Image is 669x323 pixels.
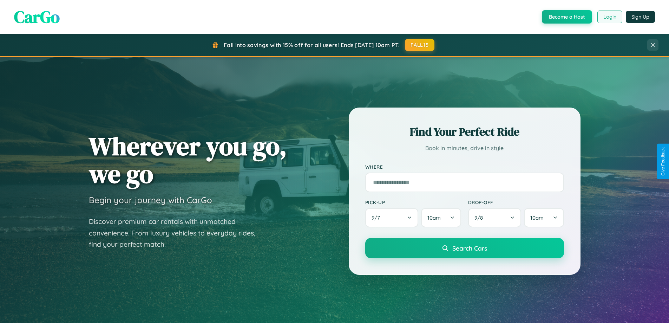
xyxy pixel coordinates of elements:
[626,11,655,23] button: Sign Up
[597,11,622,23] button: Login
[524,208,564,227] button: 10am
[427,214,441,221] span: 10am
[468,208,522,227] button: 9/8
[14,5,60,28] span: CarGo
[530,214,544,221] span: 10am
[421,208,461,227] button: 10am
[661,147,665,176] div: Give Feedback
[365,124,564,140] h2: Find Your Perfect Ride
[365,199,461,205] label: Pick-up
[365,143,564,153] p: Book in minutes, drive in style
[89,132,287,188] h1: Wherever you go, we go
[365,164,564,170] label: Where
[452,244,487,252] span: Search Cars
[542,10,592,24] button: Become a Host
[468,199,564,205] label: Drop-off
[365,238,564,258] button: Search Cars
[405,39,434,51] button: FALL15
[224,41,400,49] span: Fall into savings with 15% off for all users! Ends [DATE] 10am PT.
[89,216,264,250] p: Discover premium car rentals with unmatched convenience. From luxury vehicles to everyday rides, ...
[372,214,383,221] span: 9 / 7
[89,195,212,205] h3: Begin your journey with CarGo
[365,208,419,227] button: 9/7
[474,214,486,221] span: 9 / 8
